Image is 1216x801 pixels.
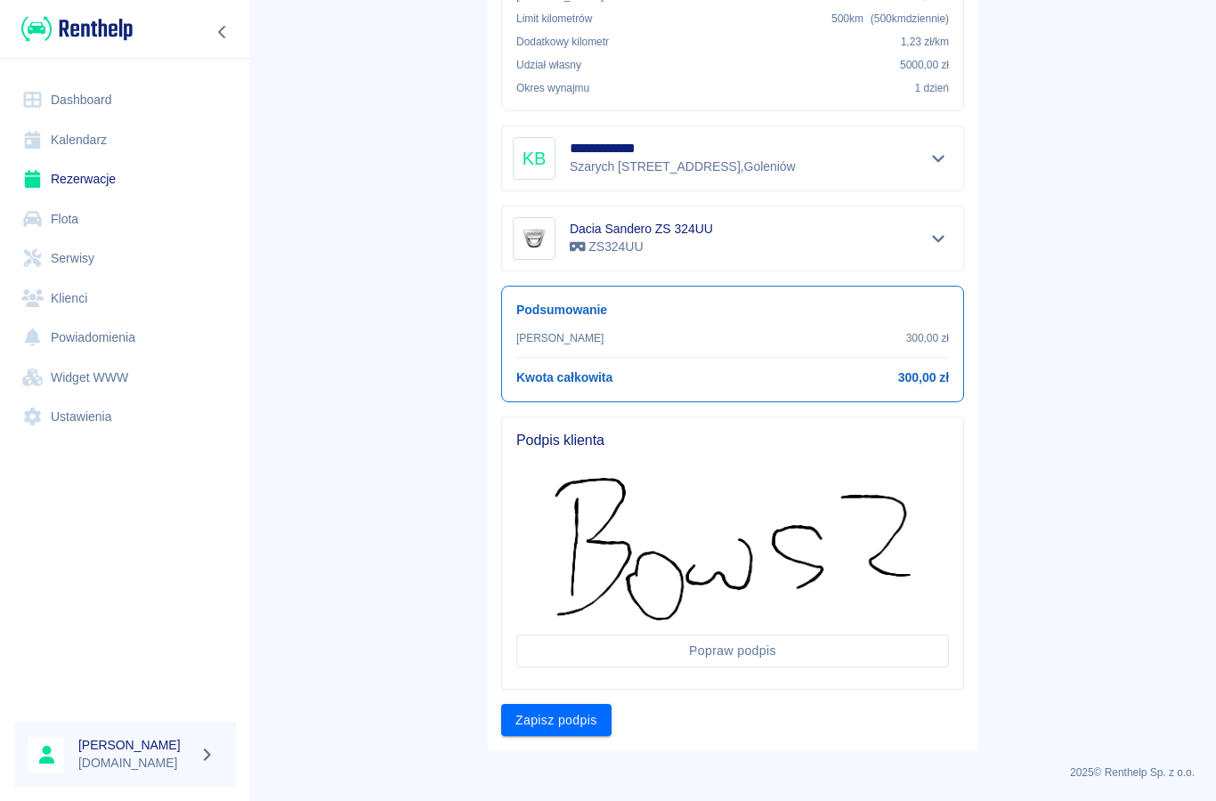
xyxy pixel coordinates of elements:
span: Podpis klienta [516,432,949,449]
p: Udział własny [516,57,581,73]
a: Serwisy [14,239,236,279]
p: 2025 © Renthelp Sp. z o.o. [271,765,1195,781]
img: Image [516,221,552,256]
a: Renthelp logo [14,14,133,44]
h6: 300,00 zł [898,368,949,387]
button: Zwiń nawigację [209,20,236,44]
p: Szarych [STREET_ADDRESS] , Goleniów [570,158,796,176]
a: Widget WWW [14,358,236,398]
p: [PERSON_NAME] [516,330,604,346]
p: 1,23 zł /km [901,34,949,50]
p: Okres wynajmu [516,80,589,96]
button: Zapisz podpis [501,704,612,737]
button: Pokaż szczegóły [924,146,953,171]
h6: Podsumowanie [516,301,949,320]
h6: Dacia Sandero ZS 324UU [570,220,713,238]
a: Powiadomienia [14,318,236,358]
p: 5000,00 zł [900,57,949,73]
a: Flota [14,199,236,239]
button: Popraw podpis [516,635,949,667]
p: ZS324UU [570,238,713,256]
p: 300,00 zł [906,330,949,346]
p: 1 dzień [915,80,949,96]
div: KB [513,137,555,180]
a: Klienci [14,279,236,319]
img: Renthelp logo [21,14,133,44]
h6: Kwota całkowita [516,368,612,387]
a: Kalendarz [14,120,236,160]
a: Rezerwacje [14,159,236,199]
p: Dodatkowy kilometr [516,34,609,50]
p: [DOMAIN_NAME] [78,754,192,773]
h6: [PERSON_NAME] [78,736,192,754]
a: Ustawienia [14,397,236,437]
img: Podpis [555,478,911,621]
p: Limit kilometrów [516,11,592,27]
span: ( 500 km dziennie ) [871,12,949,25]
p: 500 km [831,11,949,27]
button: Pokaż szczegóły [924,226,953,251]
a: Dashboard [14,80,236,120]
